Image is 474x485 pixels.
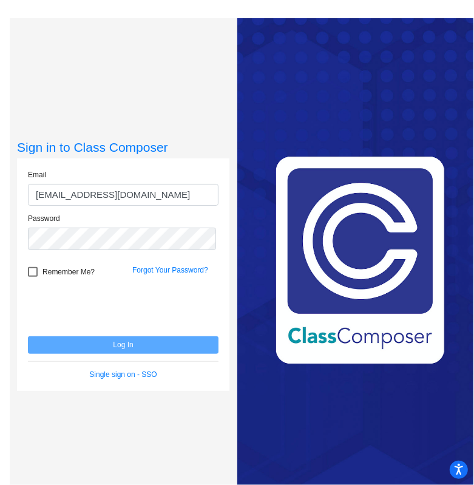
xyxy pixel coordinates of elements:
a: Single sign on - SSO [89,370,157,379]
h3: Sign in to Class Composer [17,140,229,155]
button: Log In [28,336,218,354]
iframe: reCAPTCHA [28,283,212,330]
label: Email [28,169,46,180]
label: Password [28,213,60,224]
a: Forgot Your Password? [132,266,208,274]
span: Remember Me? [42,265,95,279]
